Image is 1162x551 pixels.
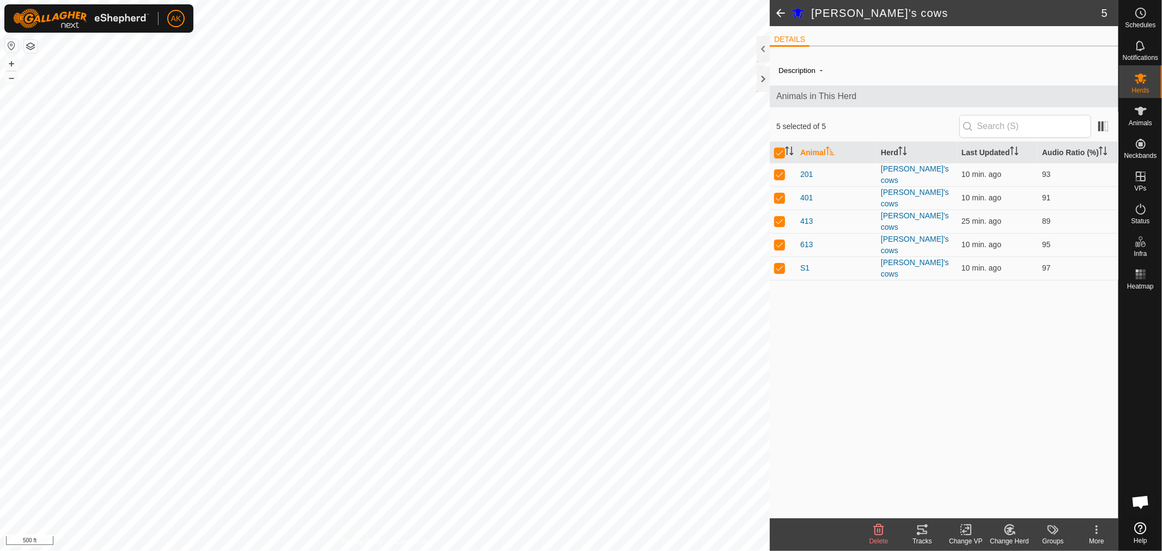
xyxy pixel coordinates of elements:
[944,536,988,546] div: Change VP
[826,148,835,157] p-sorticon: Activate to sort
[1125,22,1155,28] span: Schedules
[1129,120,1152,126] span: Animals
[881,163,953,186] div: [PERSON_NAME]'s cows
[1134,537,1147,544] span: Help
[776,90,1112,103] span: Animals in This Herd
[811,7,1102,20] h2: [PERSON_NAME]'s cows
[869,537,889,545] span: Delete
[1038,142,1118,163] th: Audio Ratio (%)
[5,71,18,84] button: –
[800,262,810,274] span: S1
[776,121,959,132] span: 5 selected of 5
[171,13,181,25] span: AK
[1042,240,1051,249] span: 95
[957,142,1038,163] th: Last Updated
[785,148,794,157] p-sorticon: Activate to sort
[800,192,813,204] span: 401
[1010,148,1019,157] p-sorticon: Activate to sort
[962,217,1001,225] span: Oct 15, 2025, 10:05 AM
[881,187,953,210] div: [PERSON_NAME]'s cows
[396,537,428,547] a: Contact Us
[877,142,957,163] th: Herd
[962,193,1001,202] span: Oct 15, 2025, 10:20 AM
[1042,217,1051,225] span: 89
[962,240,1001,249] span: Oct 15, 2025, 10:20 AM
[881,210,953,233] div: [PERSON_NAME]'s cows
[1075,536,1118,546] div: More
[1042,170,1051,179] span: 93
[1042,193,1051,202] span: 91
[1124,486,1157,518] div: Open chat
[1131,218,1149,224] span: Status
[962,170,1001,179] span: Oct 15, 2025, 10:20 AM
[1123,54,1158,61] span: Notifications
[1031,536,1075,546] div: Groups
[1099,148,1108,157] p-sorticon: Activate to sort
[13,9,149,28] img: Gallagher Logo
[800,169,813,180] span: 201
[988,536,1031,546] div: Change Herd
[1134,185,1146,192] span: VPs
[901,536,944,546] div: Tracks
[816,61,827,79] span: -
[1124,152,1157,159] span: Neckbands
[800,216,813,227] span: 413
[1134,250,1147,257] span: Infra
[342,537,383,547] a: Privacy Policy
[881,234,953,256] div: [PERSON_NAME]'s cows
[1042,264,1051,272] span: 97
[800,239,813,250] span: 613
[881,257,953,280] div: [PERSON_NAME]'s cows
[1127,283,1154,290] span: Heatmap
[778,66,816,75] label: Description
[796,142,877,163] th: Animal
[1119,518,1162,548] a: Help
[898,148,907,157] p-sorticon: Activate to sort
[5,57,18,70] button: +
[1102,5,1108,21] span: 5
[770,34,810,47] li: DETAILS
[1131,87,1149,94] span: Herds
[24,40,37,53] button: Map Layers
[959,115,1091,138] input: Search (S)
[5,39,18,52] button: Reset Map
[962,264,1001,272] span: Oct 15, 2025, 10:20 AM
